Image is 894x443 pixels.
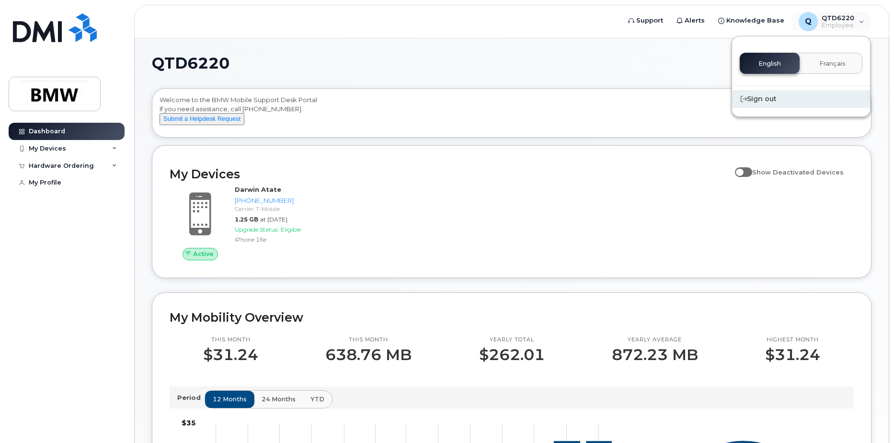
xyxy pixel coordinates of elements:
p: Highest month [765,336,820,344]
h2: My Devices [170,167,730,181]
div: Sign out [732,90,870,108]
p: $31.24 [765,346,820,363]
div: iPhone 16e [235,235,328,244]
span: Eligible [281,226,301,233]
span: 24 months [262,395,296,404]
span: Français [819,60,846,68]
p: Period [177,393,205,402]
span: at [DATE] [260,216,287,223]
button: Submit a Helpdesk Request [160,113,244,125]
p: 638.76 MB [325,346,412,363]
p: This month [325,336,412,344]
h2: My Mobility Overview [170,310,854,325]
div: [PHONE_NUMBER] [235,196,328,205]
span: Show Deactivated Devices [752,168,844,176]
tspan: $35 [182,419,196,427]
span: Upgrade Status: [235,226,279,233]
p: Yearly average [612,336,698,344]
span: 1.25 GB [235,216,258,223]
p: $31.24 [203,346,258,363]
a: ActiveDarwin Atate[PHONE_NUMBER]Carrier: T-Mobile1.25 GBat [DATE]Upgrade Status:EligibleiPhone 16e [170,185,332,260]
a: Submit a Helpdesk Request [160,115,244,122]
div: Welcome to the BMW Mobile Support Desk Portal If you need assistance, call [PHONE_NUMBER]. [160,95,864,134]
input: Show Deactivated Devices [735,163,743,171]
strong: Darwin Atate [235,186,281,193]
p: 872.23 MB [612,346,698,363]
div: Carrier: T-Mobile [235,205,328,213]
span: Active [193,249,214,258]
p: This month [203,336,258,344]
iframe: Messenger Launcher [852,401,887,436]
span: YTD [310,395,324,404]
p: Yearly total [479,336,545,344]
span: QTD6220 [152,56,229,70]
p: $262.01 [479,346,545,363]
